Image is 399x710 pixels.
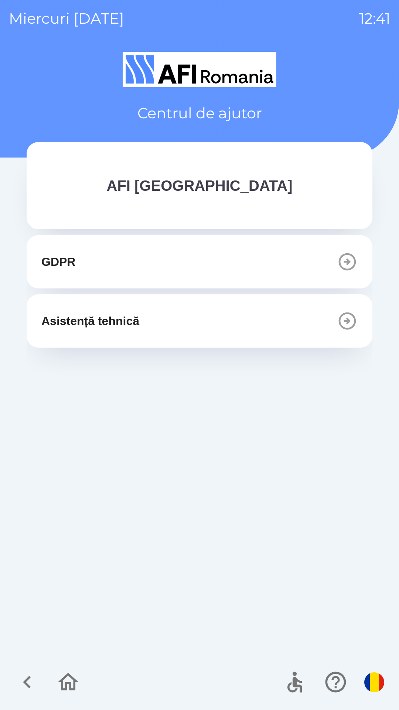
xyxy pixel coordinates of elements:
[364,672,384,692] img: ro flag
[137,102,262,124] p: Centrul de ajutor
[9,7,124,30] p: miercuri [DATE]
[27,52,372,87] img: Logo
[27,294,372,348] button: Asistență tehnică
[27,235,372,288] button: GDPR
[41,253,75,271] p: GDPR
[41,312,139,330] p: Asistență tehnică
[107,175,293,197] p: AFI [GEOGRAPHIC_DATA]
[359,7,390,30] p: 12:41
